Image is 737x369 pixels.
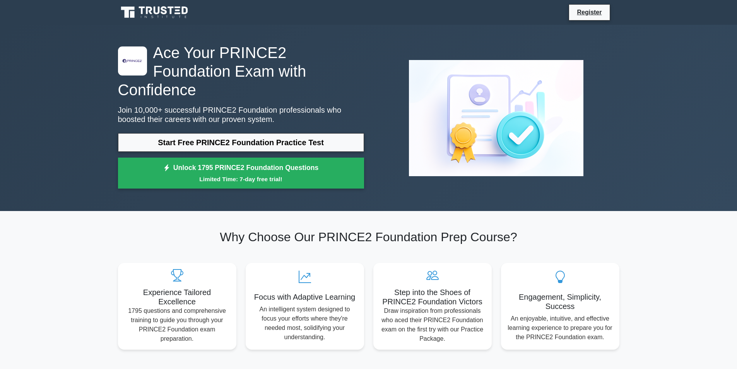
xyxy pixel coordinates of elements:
[507,314,613,342] p: An enjoyable, intuitive, and effective learning experience to prepare you for the PRINCE2 Foundat...
[118,158,364,189] a: Unlock 1795 PRINCE2 Foundation QuestionsLimited Time: 7-day free trial!
[507,292,613,311] h5: Engagement, Simplicity, Success
[118,133,364,152] a: Start Free PRINCE2 Foundation Practice Test
[124,288,230,306] h5: Experience Tailored Excellence
[252,292,358,302] h5: Focus with Adaptive Learning
[380,306,486,343] p: Draw inspiration from professionals who aced their PRINCE2 Foundation exam on the first try with ...
[124,306,230,343] p: 1795 questions and comprehensive training to guide you through your PRINCE2 Foundation exam prepa...
[380,288,486,306] h5: Step into the Shoes of PRINCE2 Foundation Victors
[128,175,354,184] small: Limited Time: 7-day free trial!
[118,230,619,244] h2: Why Choose Our PRINCE2 Foundation Prep Course?
[403,54,590,182] img: PRINCE2 Foundation Preview
[572,7,606,17] a: Register
[118,43,364,99] h1: Ace Your PRINCE2 Foundation Exam with Confidence
[118,105,364,124] p: Join 10,000+ successful PRINCE2 Foundation professionals who boosted their careers with our prove...
[252,305,358,342] p: An intelligent system designed to focus your efforts where they're needed most, solidifying your ...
